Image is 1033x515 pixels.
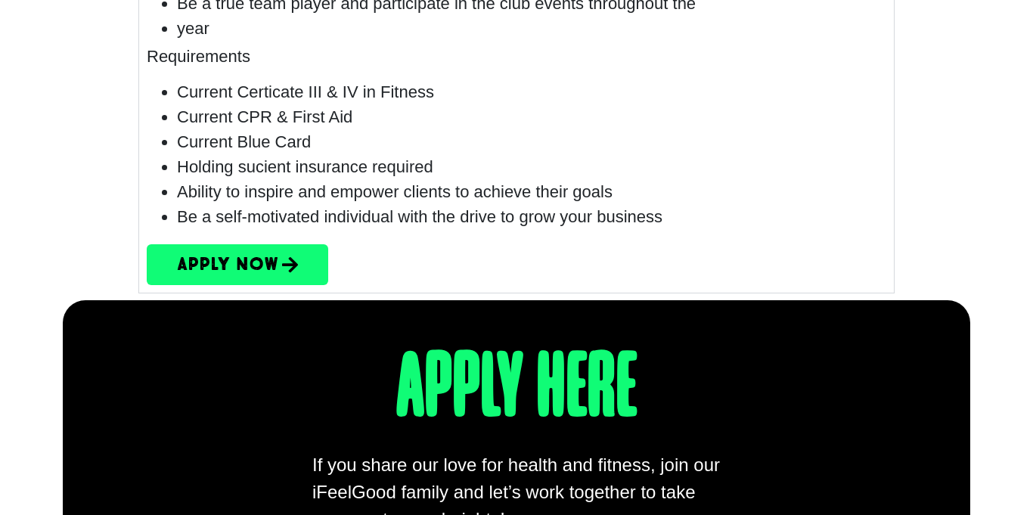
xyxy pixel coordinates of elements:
li: Be a self-motivated individual with the drive to grow your business [177,203,886,228]
a: Apply Now [147,244,328,284]
li: Holding sucient insurance required [177,154,886,178]
li: Ability to inspire and empower clients to achieve their goals [177,178,886,203]
h4: Requirements [147,47,886,67]
li: Current Certicate III & IV in Fitness [177,79,886,104]
li: Current CPR & First Aid [177,104,886,129]
li: Current Blue Card [177,129,886,154]
li: year [177,16,886,41]
span: Apply Now [177,255,278,273]
h2: Apply Here [312,346,721,436]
